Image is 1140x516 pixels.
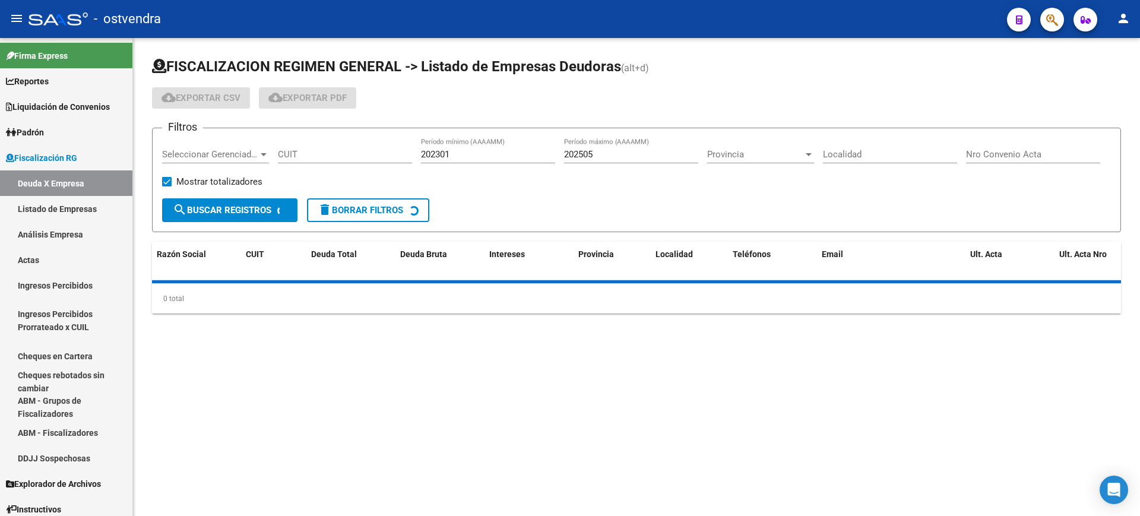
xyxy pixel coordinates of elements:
span: Seleccionar Gerenciador [162,149,258,160]
datatable-header-cell: Email [817,242,965,281]
span: Exportar PDF [268,93,347,103]
span: Razón Social [157,249,206,259]
div: 0 total [152,284,1121,314]
span: Deuda Total [311,249,357,259]
h3: Filtros [162,119,203,135]
span: Provincia [578,249,614,259]
datatable-header-cell: Localidad [651,242,728,281]
span: Padrón [6,126,44,139]
span: Firma Express [6,49,68,62]
mat-icon: cloud_download [161,90,176,105]
span: - ostvendra [94,6,161,32]
mat-icon: menu [9,11,24,26]
mat-icon: delete [318,202,332,217]
span: Mostrar totalizadores [176,175,262,189]
span: Explorador de Archivos [6,477,101,490]
span: Fiscalización RG [6,151,77,164]
button: Exportar PDF [259,87,356,109]
span: (alt+d) [621,62,649,74]
span: Ult. Acta Nro [1059,249,1107,259]
button: Borrar Filtros [307,198,429,222]
span: Liquidación de Convenios [6,100,110,113]
span: Intereses [489,249,525,259]
div: Open Intercom Messenger [1100,476,1128,504]
span: Email [822,249,843,259]
span: Provincia [707,149,803,160]
button: Buscar Registros [162,198,297,222]
datatable-header-cell: Razón Social [152,242,241,281]
mat-icon: person [1116,11,1130,26]
datatable-header-cell: Provincia [574,242,651,281]
span: Borrar Filtros [318,205,403,216]
span: Buscar Registros [173,205,271,216]
span: Deuda Bruta [400,249,447,259]
span: Instructivos [6,503,61,516]
span: Teléfonos [733,249,771,259]
span: FISCALIZACION REGIMEN GENERAL -> Listado de Empresas Deudoras [152,58,621,75]
datatable-header-cell: CUIT [241,242,306,281]
span: Localidad [655,249,693,259]
span: Exportar CSV [161,93,240,103]
mat-icon: search [173,202,187,217]
datatable-header-cell: Deuda Total [306,242,395,281]
datatable-header-cell: Ult. Acta [965,242,1054,281]
span: Ult. Acta [970,249,1002,259]
mat-icon: cloud_download [268,90,283,105]
span: Reportes [6,75,49,88]
datatable-header-cell: Teléfonos [728,242,817,281]
datatable-header-cell: Intereses [484,242,574,281]
button: Exportar CSV [152,87,250,109]
span: CUIT [246,249,264,259]
datatable-header-cell: Deuda Bruta [395,242,484,281]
